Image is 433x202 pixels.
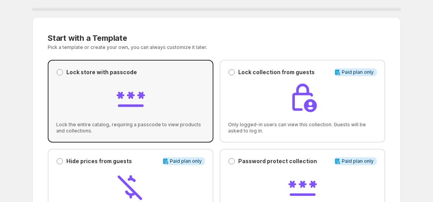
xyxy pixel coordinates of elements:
[228,122,377,134] span: Only logged-in users can view this collection. Guests will be asked to log in.
[66,68,137,76] p: Lock store with passcode
[66,157,132,165] p: Hide prices from guests
[170,158,202,164] span: Paid plan only
[238,157,317,165] p: Password protect collection
[48,33,127,43] span: Start with a Template
[48,44,293,50] p: Pick a template or create your own, you can always customize it later.
[342,158,374,164] span: Paid plan only
[342,69,374,75] span: Paid plan only
[115,82,146,113] img: Lock store with passcode
[56,122,205,134] span: Lock the entire catalog, requiring a passcode to view products and collections.
[238,68,315,76] p: Lock collection from guests
[287,82,318,113] img: Lock collection from guests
